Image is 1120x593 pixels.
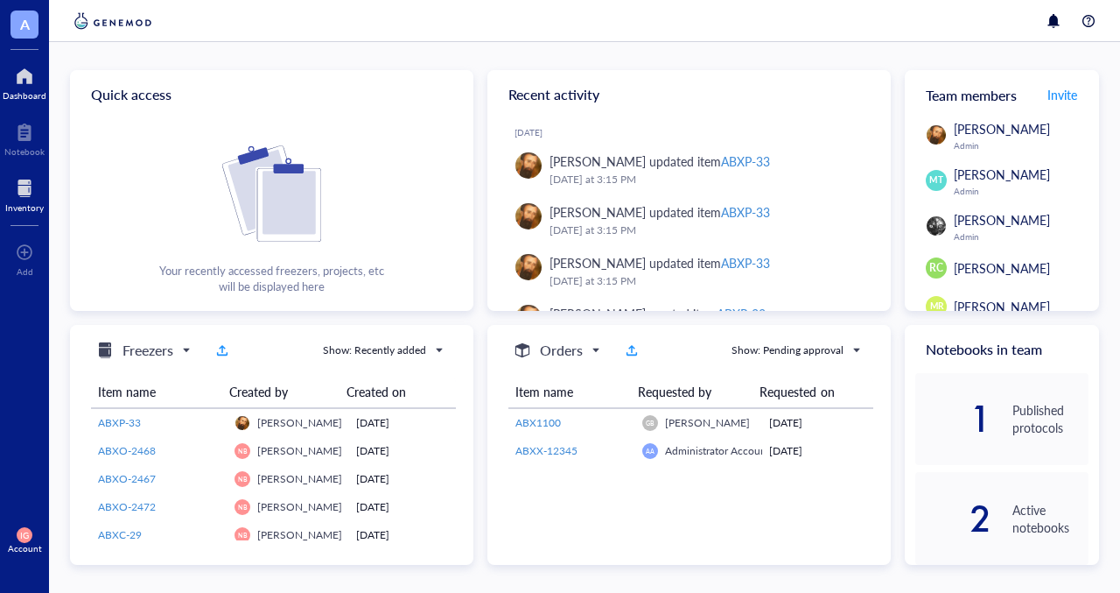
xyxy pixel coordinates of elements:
[222,376,339,408] th: Created by
[646,447,654,455] span: AA
[954,298,1050,315] span: [PERSON_NAME]
[954,166,1050,183] span: [PERSON_NAME]
[905,325,1099,373] div: Notebooks in team
[515,443,628,459] a: ABXX-12345
[769,415,866,431] div: [DATE]
[929,300,943,313] span: MR
[257,443,342,458] span: [PERSON_NAME]
[665,443,770,458] span: Administrator Account
[501,195,877,246] a: [PERSON_NAME] updated itemABXP-33[DATE] at 3:15 PM
[98,499,220,515] a: ABXO-2472
[929,260,943,276] span: RC
[769,443,866,459] div: [DATE]
[1046,81,1078,109] button: Invite
[98,443,220,459] a: ABXO-2468
[721,254,770,272] div: ABXP-33
[5,202,44,213] div: Inventory
[238,531,247,539] span: NB
[1047,86,1077,103] span: Invite
[549,253,770,272] div: [PERSON_NAME] updated item
[91,376,222,408] th: Item name
[20,13,30,35] span: A
[98,499,156,514] span: ABXO-2472
[5,174,44,213] a: Inventory
[954,231,1088,242] div: Admin
[3,90,46,101] div: Dashboard
[487,70,891,119] div: Recent activity
[540,340,583,361] h5: Orders
[549,152,770,171] div: [PERSON_NAME] updated item
[159,263,384,294] div: Your recently accessed freezers, projects, etc will be displayed here
[927,125,946,145] img: 92be2d46-9bf5-4a00-a52c-ace1721a4f07.jpeg
[549,202,770,222] div: [PERSON_NAME] updated item
[98,415,141,430] span: ABXP-33
[339,376,443,408] th: Created on
[954,211,1050,229] span: [PERSON_NAME]
[515,254,542,280] img: 92be2d46-9bf5-4a00-a52c-ace1721a4f07.jpeg
[356,499,449,515] div: [DATE]
[257,527,342,542] span: [PERSON_NAME]
[257,471,342,486] span: [PERSON_NAME]
[98,443,156,458] span: ABXO-2468
[915,505,991,533] div: 2
[356,471,449,487] div: [DATE]
[1012,501,1088,536] div: Active notebooks
[646,419,654,427] span: GB
[549,171,863,188] div: [DATE] at 3:15 PM
[731,342,843,358] div: Show: Pending approval
[549,222,863,239] div: [DATE] at 3:15 PM
[4,118,45,157] a: Notebook
[927,216,946,236] img: 194d251f-2f82-4463-8fb8-8f750e7a68d2.jpeg
[98,527,220,543] a: ABXC-29
[954,140,1088,151] div: Admin
[515,203,542,229] img: 92be2d46-9bf5-4a00-a52c-ace1721a4f07.jpeg
[954,186,1088,196] div: Admin
[915,405,991,433] div: 1
[98,415,220,431] a: ABXP-33
[20,530,29,540] span: IG
[238,503,247,511] span: NB
[954,120,1050,138] span: [PERSON_NAME]
[257,499,342,514] span: [PERSON_NAME]
[323,342,426,358] div: Show: Recently added
[515,152,542,179] img: 92be2d46-9bf5-4a00-a52c-ace1721a4f07.jpeg
[515,415,628,431] a: ABX1100
[905,70,1099,119] div: Team members
[515,443,577,458] span: ABXX-12345
[122,340,173,361] h5: Freezers
[1012,401,1088,436] div: Published protocols
[501,246,877,297] a: [PERSON_NAME] updated itemABXP-33[DATE] at 3:15 PM
[257,415,342,430] span: [PERSON_NAME]
[4,146,45,157] div: Notebook
[721,203,770,221] div: ABXP-33
[356,527,449,543] div: [DATE]
[515,415,561,430] span: ABX1100
[3,62,46,101] a: Dashboard
[222,145,321,242] img: Cf+DiIyRRx+BTSbnYhsZzE9to3+AfuhVxcka4spAAAAAElFTkSuQmCC
[356,443,449,459] div: [DATE]
[631,376,753,408] th: Requested by
[954,259,1050,277] span: [PERSON_NAME]
[98,471,156,486] span: ABXO-2467
[98,527,142,542] span: ABXC-29
[665,415,750,430] span: [PERSON_NAME]
[501,145,877,195] a: [PERSON_NAME] updated itemABXP-33[DATE] at 3:15 PM
[356,415,449,431] div: [DATE]
[508,376,631,408] th: Item name
[549,272,863,290] div: [DATE] at 3:15 PM
[238,447,247,455] span: NB
[752,376,860,408] th: Requested on
[721,152,770,170] div: ABXP-33
[514,127,877,138] div: [DATE]
[98,471,220,487] a: ABXO-2467
[235,416,249,430] img: 92be2d46-9bf5-4a00-a52c-ace1721a4f07.jpeg
[8,543,42,554] div: Account
[70,11,156,32] img: genemod-logo
[929,173,942,187] span: MT
[70,70,473,119] div: Quick access
[17,266,33,277] div: Add
[238,475,247,483] span: NB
